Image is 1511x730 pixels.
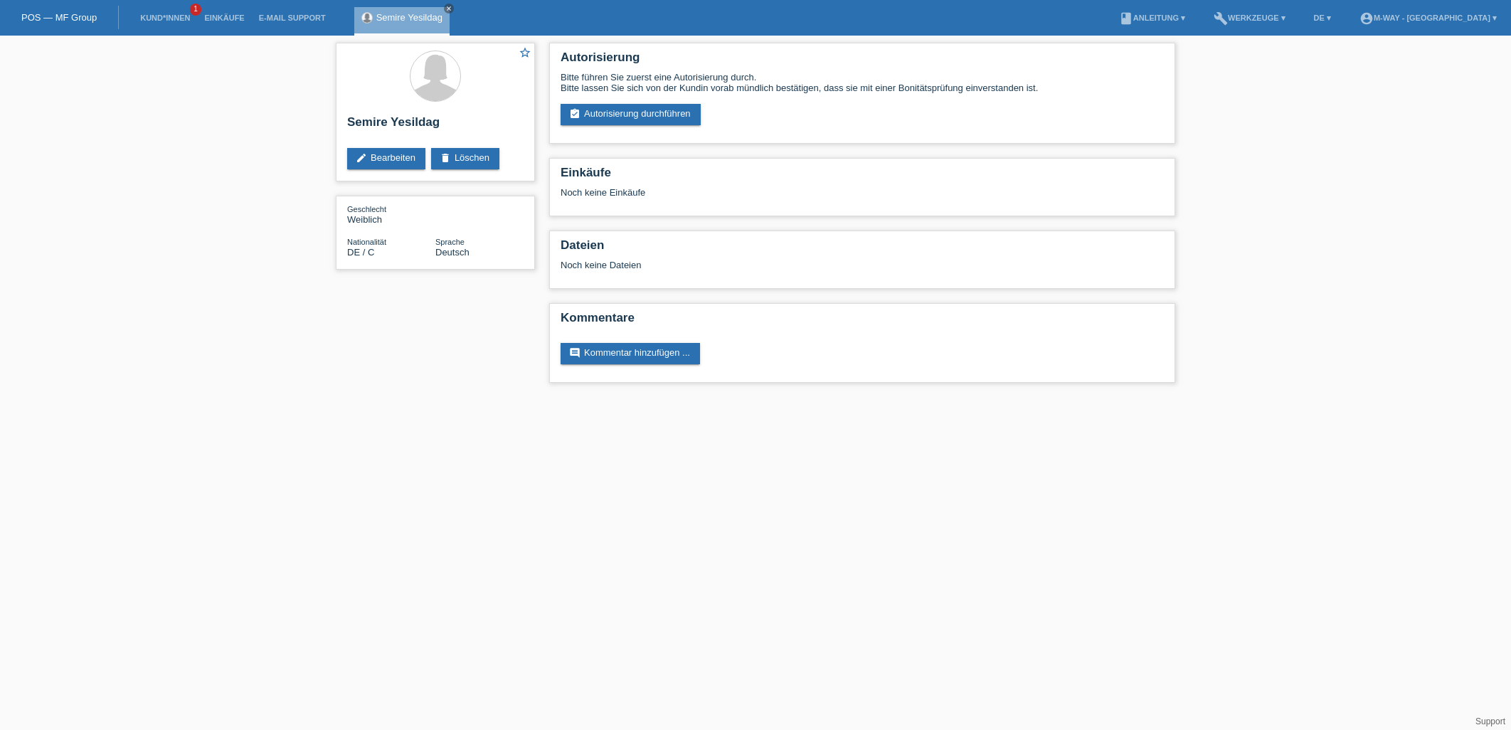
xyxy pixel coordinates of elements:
[347,238,386,246] span: Nationalität
[561,51,1164,72] h2: Autorisierung
[435,247,470,258] span: Deutsch
[1352,14,1504,22] a: account_circlem-way - [GEOGRAPHIC_DATA] ▾
[561,166,1164,187] h2: Einkäufe
[445,5,452,12] i: close
[197,14,251,22] a: Einkäufe
[440,152,451,164] i: delete
[561,238,1164,260] h2: Dateien
[561,187,1164,208] div: Noch keine Einkäufe
[1119,11,1133,26] i: book
[347,148,425,169] a: editBearbeiten
[569,108,580,120] i: assignment_turned_in
[1214,11,1228,26] i: build
[347,247,374,258] span: Deutschland / C / 05.06.2017
[519,46,531,59] i: star_border
[1112,14,1192,22] a: bookAnleitung ▾
[519,46,531,61] a: star_border
[569,347,580,359] i: comment
[1307,14,1338,22] a: DE ▾
[1475,716,1505,726] a: Support
[561,311,1164,332] h2: Kommentare
[561,260,995,270] div: Noch keine Dateien
[347,205,386,213] span: Geschlecht
[561,104,701,125] a: assignment_turned_inAutorisierung durchführen
[21,12,97,23] a: POS — MF Group
[347,203,435,225] div: Weiblich
[1207,14,1293,22] a: buildWerkzeuge ▾
[133,14,197,22] a: Kund*innen
[561,343,700,364] a: commentKommentar hinzufügen ...
[431,148,499,169] a: deleteLöschen
[190,4,201,16] span: 1
[435,238,465,246] span: Sprache
[356,152,367,164] i: edit
[561,72,1164,93] div: Bitte führen Sie zuerst eine Autorisierung durch. Bitte lassen Sie sich von der Kundin vorab münd...
[347,115,524,137] h2: Semire Yesildag
[252,14,333,22] a: E-Mail Support
[376,12,442,23] a: Semire Yesildag
[1359,11,1374,26] i: account_circle
[444,4,454,14] a: close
